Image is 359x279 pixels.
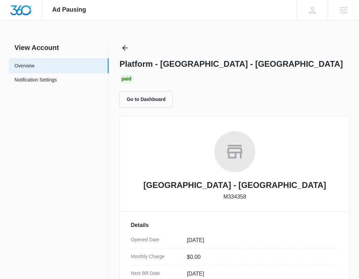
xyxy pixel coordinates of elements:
button: Go to Dashboard [119,91,173,107]
dt: Monthly Charge [131,253,181,260]
dt: Opened Date [131,236,181,243]
dd: $0.00 [187,253,333,261]
a: Notification Settings [14,76,57,85]
dt: Next Bill Date [131,270,181,277]
button: Back [119,42,130,53]
div: Monthly Charge$0.00 [131,249,339,266]
h1: Platform - [GEOGRAPHIC_DATA] - [GEOGRAPHIC_DATA] [119,59,343,69]
a: Go to Dashboard [119,96,177,102]
div: Paid [119,75,133,83]
h2: View Account [9,42,108,53]
dd: [DATE] [187,236,333,244]
a: Overview [14,62,34,69]
h2: [GEOGRAPHIC_DATA] - [GEOGRAPHIC_DATA] [143,179,326,191]
p: M334358 [223,193,246,201]
dd: [DATE] [187,270,333,278]
h3: Details [131,221,339,229]
span: Ad Pausing [52,6,86,13]
div: Opened Date[DATE] [131,232,339,249]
